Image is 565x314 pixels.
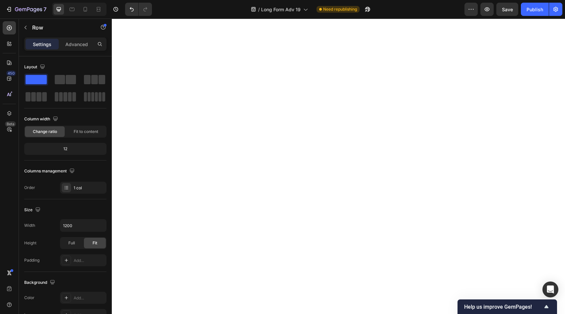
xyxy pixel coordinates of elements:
[323,6,357,12] span: Need republishing
[24,167,76,176] div: Columns management
[74,129,98,135] span: Fit to content
[24,295,35,301] div: Color
[24,278,56,287] div: Background
[5,121,16,127] div: Beta
[74,258,105,264] div: Add...
[496,3,518,16] button: Save
[43,5,46,13] p: 7
[74,295,105,301] div: Add...
[24,206,42,215] div: Size
[33,129,57,135] span: Change ratio
[6,71,16,76] div: 450
[521,3,549,16] button: Publish
[24,222,35,228] div: Width
[125,3,152,16] div: Undo/Redo
[32,24,89,31] p: Row
[24,63,46,72] div: Layout
[112,19,565,314] iframe: Design area
[3,3,49,16] button: 7
[93,240,97,246] span: Fit
[261,6,301,13] span: Long Form Adv 19
[26,144,105,154] div: 12
[464,303,550,311] button: Show survey - Help us improve GemPages!
[60,220,106,231] input: Auto
[527,6,543,13] div: Publish
[65,41,88,48] p: Advanced
[464,304,542,310] span: Help us improve GemPages!
[24,257,39,263] div: Padding
[24,185,35,191] div: Order
[33,41,51,48] p: Settings
[542,282,558,297] div: Open Intercom Messenger
[24,240,36,246] div: Height
[74,185,105,191] div: 1 col
[68,240,75,246] span: Full
[258,6,260,13] span: /
[502,7,513,12] span: Save
[24,115,59,124] div: Column width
